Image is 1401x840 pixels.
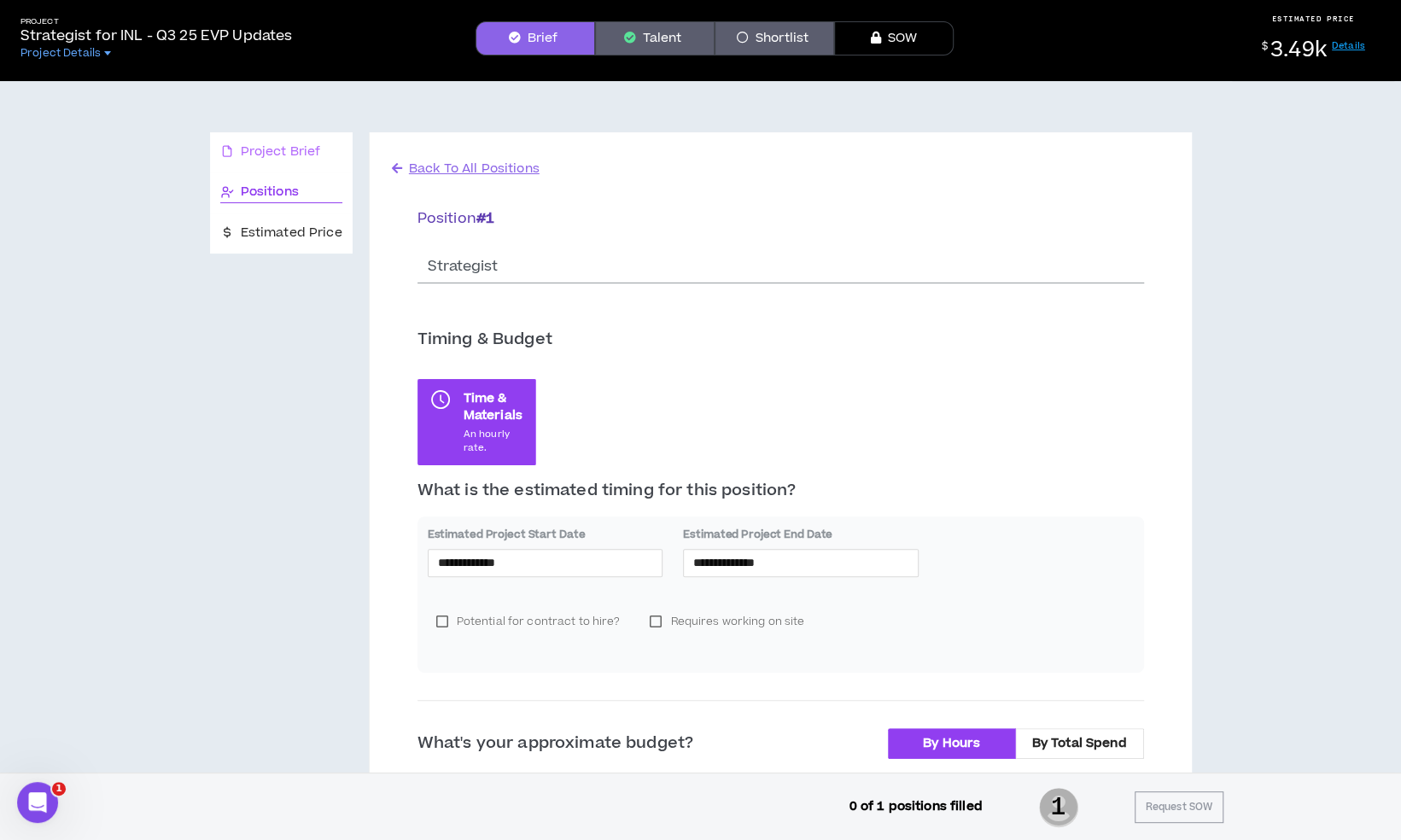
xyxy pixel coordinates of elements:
[428,609,628,634] label: Potential for contract to hire?
[849,797,982,816] p: 0 of 1 positions filled
[1272,14,1355,24] p: ESTIMATED PRICE
[20,17,292,26] h5: Project
[241,224,342,242] span: Estimated Price
[595,21,715,55] button: Talent
[923,734,980,752] span: By Hours
[17,782,58,823] iframe: Intercom live chat
[1270,35,1327,65] span: 3.49k
[417,208,1144,230] p: Position
[1261,39,1267,54] sup: $
[641,609,813,634] label: Requires working on site
[417,328,552,352] p: Timing & Budget
[417,251,1144,283] input: Open position name
[1332,39,1365,52] a: Details
[241,183,299,201] span: Positions
[428,527,663,542] label: Estimated Project Start Date
[476,21,595,55] button: Brief
[834,21,954,55] button: SOW
[409,160,540,178] span: Back To All Positions
[1032,734,1127,752] span: By Total Spend
[20,26,292,46] p: Strategist for INL - Q3 25 EVP Updates
[241,143,321,161] span: Project Brief
[476,208,494,229] b: # 1
[715,21,834,55] button: Shortlist
[1135,791,1223,823] button: Request SOW
[52,782,66,796] span: 1
[683,527,919,542] label: Estimated Project End Date
[20,46,101,60] span: Project Details
[390,158,541,179] a: Back To All Positions
[417,732,693,755] p: What's your approximate budget?
[1039,786,1078,829] span: 1
[417,479,1144,503] p: What is the estimated timing for this position?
